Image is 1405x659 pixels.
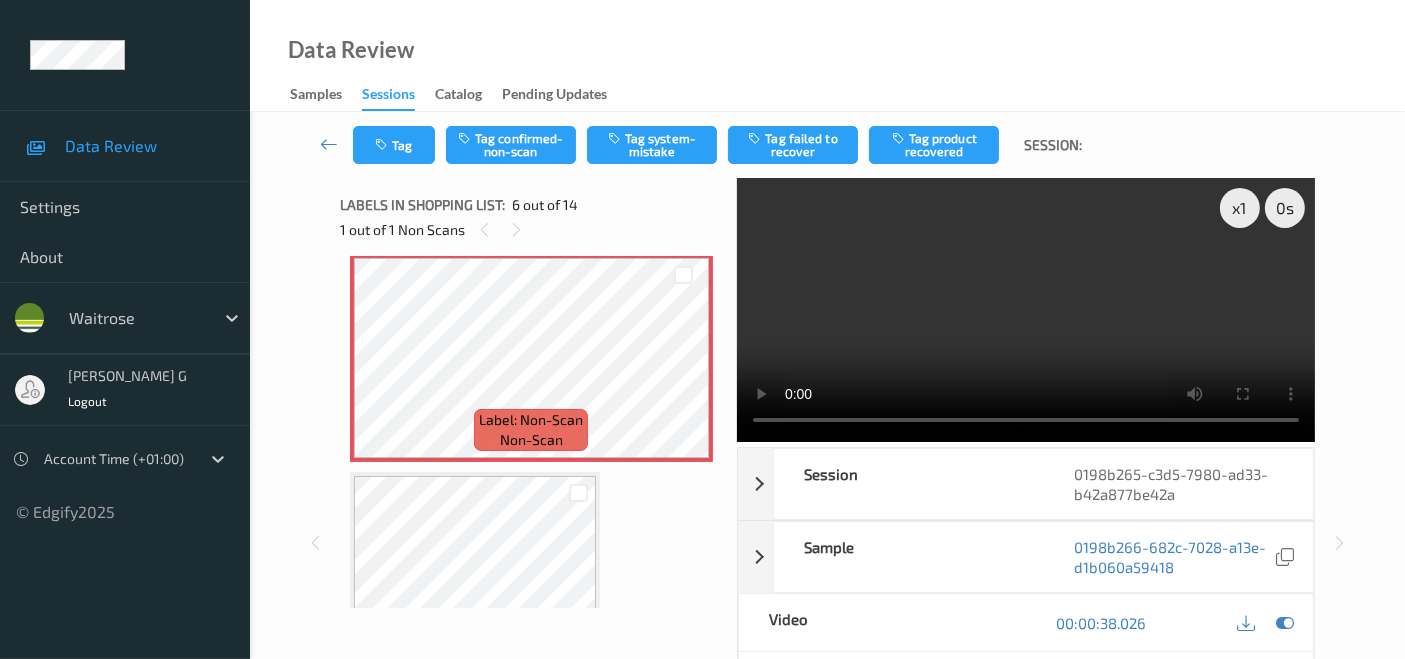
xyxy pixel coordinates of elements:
div: Sample [774,522,1043,592]
div: 1 out of 1 Non Scans [340,217,723,242]
a: Catalog [435,81,502,109]
div: Sample0198b266-682c-7028-a13e-d1b060a59418 [738,521,1314,593]
div: Sessions [362,84,415,111]
a: Pending Updates [502,81,627,109]
a: Sessions [362,81,435,111]
div: Catalog [435,84,482,109]
div: Session0198b265-c3d5-7980-ad33-b42a877be42a [738,448,1314,520]
div: Samples [290,84,342,109]
button: Tag product recovered [869,126,999,164]
a: 0198b266-682c-7028-a13e-d1b060a59418 [1074,537,1271,577]
button: Tag failed to recover [728,126,858,164]
button: Tag system-mistake [587,126,717,164]
span: Labels in shopping list: [340,195,505,215]
a: Samples [290,81,362,109]
div: Data Review [288,40,414,60]
div: Pending Updates [502,84,607,109]
span: Session: [1024,135,1082,155]
div: Session [774,449,1043,519]
button: Tag confirmed-non-scan [446,126,576,164]
span: 6 out of 14 [512,195,578,215]
div: x 1 [1220,188,1260,228]
div: 0198b265-c3d5-7980-ad33-b42a877be42a [1044,449,1313,519]
div: 0 s [1265,188,1305,228]
button: Tag [353,126,435,164]
span: non-scan [500,430,563,450]
div: Video [739,594,1026,651]
span: Label: Non-Scan [479,410,583,430]
a: 00:00:38.026 [1056,613,1146,633]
